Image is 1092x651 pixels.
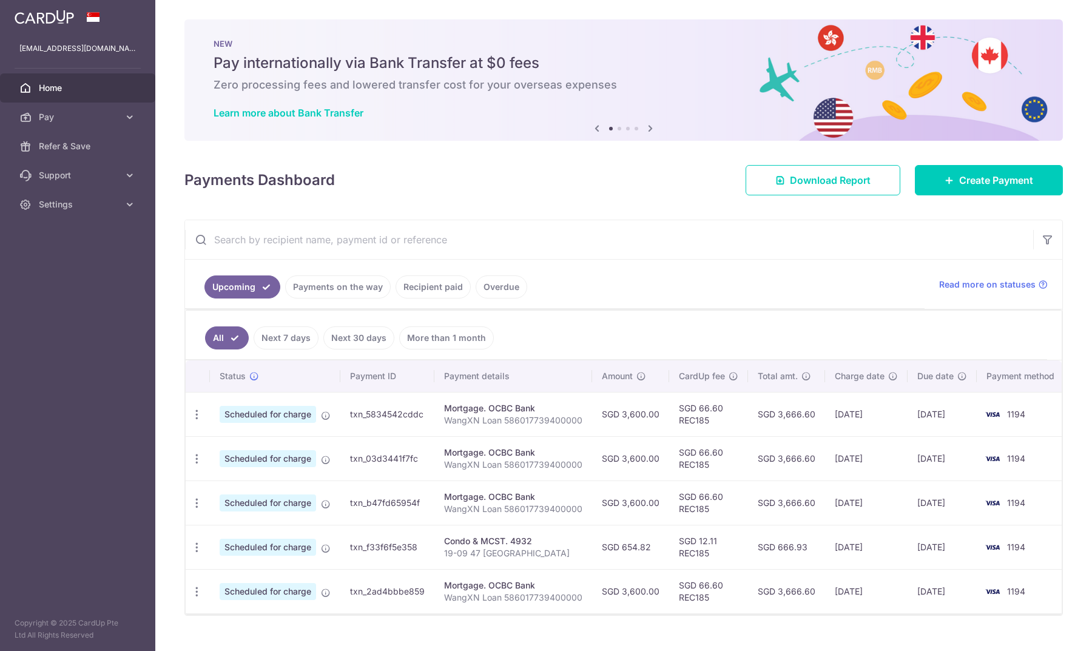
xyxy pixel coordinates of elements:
td: SGD 3,600.00 [592,481,669,525]
div: Mortgage. OCBC Bank [444,579,582,592]
a: Overdue [476,275,527,299]
a: Create Payment [915,165,1063,195]
td: SGD 66.60 REC185 [669,436,748,481]
img: Bank Card [980,451,1005,466]
div: Condo & MCST. 4932 [444,535,582,547]
td: txn_03d3441f7fc [340,436,434,481]
span: Amount [602,370,633,382]
a: Payments on the way [285,275,391,299]
img: Bank Card [980,540,1005,555]
td: SGD 3,666.60 [748,392,825,436]
span: Charge date [835,370,885,382]
span: Home [39,82,119,94]
th: Payment method [977,360,1069,392]
td: txn_f33f6f5e358 [340,525,434,569]
a: Upcoming [204,275,280,299]
td: [DATE] [825,436,908,481]
img: Bank Card [980,496,1005,510]
div: Mortgage. OCBC Bank [444,402,582,414]
img: Bank Card [980,584,1005,599]
a: All [205,326,249,349]
img: CardUp [15,10,74,24]
p: NEW [214,39,1034,49]
span: Settings [39,198,119,211]
h6: Zero processing fees and lowered transfer cost for your overseas expenses [214,78,1034,92]
span: Refer & Save [39,140,119,152]
span: 1194 [1007,409,1025,419]
span: Scheduled for charge [220,583,316,600]
td: [DATE] [825,481,908,525]
h4: Payments Dashboard [184,169,335,191]
span: Due date [917,370,954,382]
img: Bank transfer banner [184,19,1063,141]
td: SGD 3,666.60 [748,569,825,613]
td: SGD 66.60 REC185 [669,481,748,525]
span: 1194 [1007,586,1025,596]
a: Learn more about Bank Transfer [214,107,363,119]
td: txn_b47fd65954f [340,481,434,525]
td: [DATE] [908,481,977,525]
img: Bank Card [980,407,1005,422]
td: [DATE] [908,392,977,436]
td: SGD 66.60 REC185 [669,392,748,436]
p: WangXN Loan 586017739400000 [444,592,582,604]
a: Next 30 days [323,326,394,349]
span: 1194 [1007,453,1025,464]
span: Scheduled for charge [220,539,316,556]
span: Download Report [790,173,871,187]
h5: Pay internationally via Bank Transfer at $0 fees [214,53,1034,73]
a: Next 7 days [254,326,318,349]
td: SGD 3,666.60 [748,436,825,481]
td: SGD 3,600.00 [592,392,669,436]
td: SGD 12.11 REC185 [669,525,748,569]
span: Create Payment [959,173,1033,187]
p: WangXN Loan 586017739400000 [444,459,582,471]
td: [DATE] [825,569,908,613]
span: 1194 [1007,498,1025,508]
div: Mortgage. OCBC Bank [444,447,582,459]
th: Payment ID [340,360,434,392]
a: More than 1 month [399,326,494,349]
a: Download Report [746,165,900,195]
td: SGD 66.60 REC185 [669,569,748,613]
span: Total amt. [758,370,798,382]
td: txn_5834542cddc [340,392,434,436]
td: SGD 654.82 [592,525,669,569]
td: [DATE] [908,525,977,569]
td: [DATE] [825,392,908,436]
td: txn_2ad4bbbe859 [340,569,434,613]
span: 1194 [1007,542,1025,552]
td: SGD 3,600.00 [592,569,669,613]
span: Pay [39,111,119,123]
p: [EMAIL_ADDRESS][DOMAIN_NAME] [19,42,136,55]
p: WangXN Loan 586017739400000 [444,503,582,515]
span: Scheduled for charge [220,406,316,423]
div: Mortgage. OCBC Bank [444,491,582,503]
a: Read more on statuses [939,278,1048,291]
td: SGD 666.93 [748,525,825,569]
a: Recipient paid [396,275,471,299]
td: SGD 3,666.60 [748,481,825,525]
th: Payment details [434,360,592,392]
input: Search by recipient name, payment id or reference [185,220,1033,259]
span: Status [220,370,246,382]
span: Scheduled for charge [220,450,316,467]
span: Read more on statuses [939,278,1036,291]
span: Support [39,169,119,181]
p: 19-09 47 [GEOGRAPHIC_DATA] [444,547,582,559]
td: [DATE] [825,525,908,569]
td: SGD 3,600.00 [592,436,669,481]
td: [DATE] [908,569,977,613]
span: Scheduled for charge [220,494,316,511]
span: CardUp fee [679,370,725,382]
p: WangXN Loan 586017739400000 [444,414,582,427]
td: [DATE] [908,436,977,481]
